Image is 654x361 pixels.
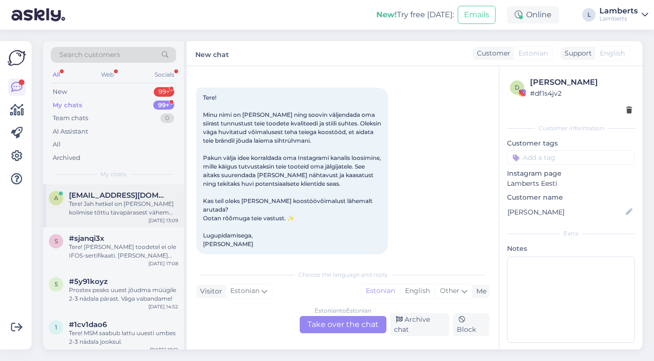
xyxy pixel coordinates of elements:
[69,329,178,346] div: Tere! MSM saabub lattu uuesti umbes 2-3 nädala jooksul.
[453,313,489,336] div: Block
[507,229,635,238] div: Extra
[69,200,178,217] div: Tere! Jah hetkel on [PERSON_NAME] kolimise tõttu tavapärasest vähem [PERSON_NAME] saadaval. Umbes...
[148,260,178,267] div: [DATE] 17:08
[69,286,178,303] div: Prostex peaks uuest jõudma müügile 2-3 nädala pärast. Väga vabandame!
[300,316,386,333] div: Take over the chat
[507,6,559,23] div: Online
[507,244,635,254] p: Notes
[53,127,88,136] div: AI Assistant
[440,286,460,295] span: Other
[530,88,632,99] div: # df1s4jv2
[519,48,548,58] span: Estonian
[599,7,648,23] a: LambertsLamberts
[473,48,510,58] div: Customer
[53,140,61,149] div: All
[160,113,174,123] div: 0
[203,94,383,248] span: Tere! Minu nimi on [PERSON_NAME] ning soovin väljendada oma siirast tunnustust teie toodete kvali...
[376,9,454,21] div: Try free [DATE]:
[361,284,400,298] div: Estonian
[101,170,126,179] span: My chats
[199,255,235,262] span: 9:46
[69,234,104,243] span: #sjanqi3x
[507,169,635,179] p: Instagram page
[507,179,635,189] p: Lamberts Eesti
[507,192,635,203] p: Customer name
[195,47,229,60] label: New chat
[530,77,632,88] div: [PERSON_NAME]
[55,237,58,245] span: s
[196,286,222,296] div: Visitor
[153,101,174,110] div: 99+
[507,124,635,133] div: Customer information
[69,243,178,260] div: Tere! [PERSON_NAME] toodetel ei ole IFOS-sertifikaati. [PERSON_NAME] aga vastavad kõik Lambertsi ...
[599,15,638,23] div: Lamberts
[150,346,178,353] div: [DATE] 13:51
[54,194,58,202] span: a
[390,313,449,336] div: Archive chat
[507,207,624,217] input: Add name
[315,306,372,315] div: Estonian to Estonian
[600,48,625,58] span: English
[148,303,178,310] div: [DATE] 14:52
[196,271,489,279] div: Choose the language and reply
[69,277,108,286] span: #5y91koyz
[515,84,519,91] span: d
[561,48,592,58] div: Support
[8,49,26,67] img: Askly Logo
[400,284,435,298] div: English
[99,68,116,81] div: Web
[507,150,635,165] input: Add a tag
[507,138,635,148] p: Customer tags
[69,320,107,329] span: #1cv1dao6
[55,324,57,331] span: 1
[154,87,174,97] div: 99+
[376,10,397,19] b: New!
[53,153,80,163] div: Archived
[148,217,178,224] div: [DATE] 13:09
[55,281,58,288] span: 5
[69,191,169,200] span: alar.uuemae@gmail.com
[51,68,62,81] div: All
[599,7,638,15] div: Lamberts
[53,113,88,123] div: Team chats
[458,6,496,24] button: Emails
[53,87,67,97] div: New
[582,8,596,22] div: L
[473,286,486,296] div: Me
[230,286,259,296] span: Estonian
[153,68,176,81] div: Socials
[59,50,120,60] span: Search customers
[53,101,82,110] div: My chats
